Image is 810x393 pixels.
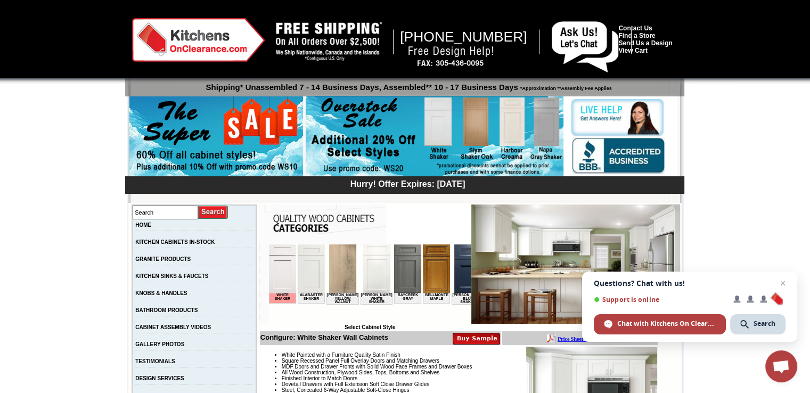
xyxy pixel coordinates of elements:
[135,290,187,296] a: KNOBS & HANDLES
[135,273,208,279] a: KITCHEN SINKS & FAUCETS
[130,178,684,189] div: Hurry! Offer Expires: [DATE]
[282,381,657,387] li: Dovetail Drawers with Full Extension Soft Close Drawer Glides
[135,307,198,313] a: BATHROOM PRODUCTS
[269,244,471,324] iframe: Browser incompatible
[135,256,191,262] a: GRANITE PRODUCTS
[282,352,657,358] li: White Painted with a Furniture Quality Satin Finish
[594,296,726,304] span: Support is online
[618,24,652,32] a: Contact Us
[132,18,265,62] img: Kitchens on Clearance Logo
[730,314,786,334] span: Search
[618,32,655,39] a: Find a Store
[518,83,612,91] span: *Approximation **Assembly Fee Applies
[2,3,10,11] img: pdf.png
[198,205,228,219] input: Submit
[617,319,716,329] span: Chat with Kitchens On Clearance
[260,333,388,341] b: Configure: White Shaker Wall Cabinets
[618,39,672,47] a: Send Us a Design
[12,4,86,10] b: Price Sheet View in PDF Format
[135,358,175,364] a: TESTIMONIALS
[183,48,215,60] td: [PERSON_NAME] Blue Shaker
[135,341,184,347] a: GALLERY PHOTOS
[345,324,396,330] b: Select Cabinet Style
[135,375,184,381] a: DESIGN SERVICES
[282,387,657,393] li: Steel, Concealed 6-Way Adjustable Soft-Close Hinges
[594,279,786,288] span: Questions? Chat with us!
[400,29,527,45] span: [PHONE_NUMBER]
[135,239,215,245] a: KITCHEN CABINETS IN-STOCK
[135,222,151,228] a: HOME
[135,324,211,330] a: CABINET ASSEMBLY VIDEOS
[594,314,726,334] span: Chat with Kitchens On Clearance
[282,364,657,370] li: MDF Doors and Drawer Fronts with Solid Wood Face Frames and Drawer Boxes
[130,78,684,92] p: Shipping* Unassembled 7 - 14 Business Days, Assembled** 10 - 17 Business Days
[12,2,86,11] a: Price Sheet View in PDF Format
[471,204,680,324] img: White Shaker
[765,350,797,382] a: Open chat
[282,370,657,375] li: All Wood Construction, Plywood Sides, Tops, Bottoms and Shelves
[618,47,647,54] a: View Cart
[282,375,657,381] li: Finished Interior to Match Doors
[282,358,657,364] li: Square Recessed Panel Full Overlay Doors and Matching Drawers
[754,319,775,329] span: Search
